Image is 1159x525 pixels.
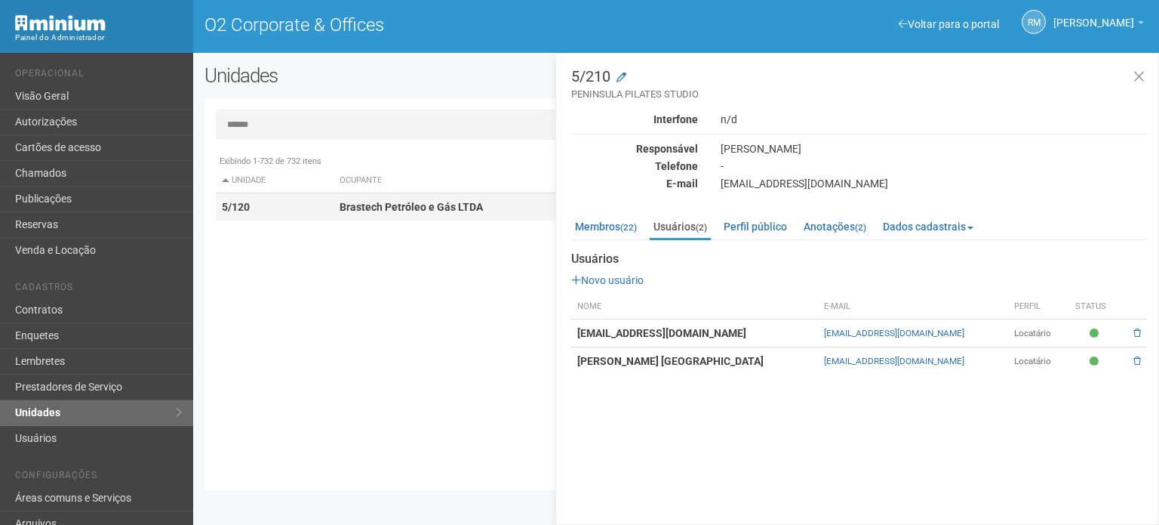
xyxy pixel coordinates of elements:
strong: [PERSON_NAME] [GEOGRAPHIC_DATA] [577,355,764,367]
strong: [EMAIL_ADDRESS][DOMAIN_NAME] [577,327,746,339]
th: Perfil [1008,295,1069,320]
td: Locatário [1008,347,1069,375]
th: Nome [571,295,818,320]
div: [EMAIL_ADDRESS][DOMAIN_NAME] [709,177,1158,190]
strong: 5/120 [222,201,250,213]
th: Unidade: activate to sort column descending [216,168,334,193]
span: Rogério Machado [1053,2,1134,29]
a: Dados cadastrais [879,215,977,238]
a: Usuários(2) [650,215,711,240]
div: Telefone [560,159,709,173]
div: E-mail [560,177,709,190]
div: Interfone [560,113,709,126]
a: [EMAIL_ADDRESS][DOMAIN_NAME] [824,356,964,366]
th: Ocupante: activate to sort column ascending [334,168,742,193]
div: - [709,159,1158,173]
li: Cadastros [15,282,182,298]
img: Minium [15,15,106,31]
a: Novo usuário [571,274,644,286]
h1: O2 Corporate & Offices [204,15,665,35]
h3: 5/210 [571,69,1147,101]
span: Ativo [1090,327,1102,340]
th: Status [1069,295,1123,320]
small: PENINSULA PILATES STUDIO [571,88,1147,101]
div: n/d [709,113,1158,126]
a: [PERSON_NAME] [1053,19,1144,31]
div: [PERSON_NAME] [709,142,1158,156]
span: Ativo [1090,355,1102,368]
a: Anotações(2) [800,215,870,238]
small: (2) [855,222,866,233]
li: Operacional [15,68,182,84]
small: (22) [620,222,637,233]
td: Locatário [1008,320,1069,347]
a: Voltar para o portal [899,18,999,30]
a: Modificar a unidade [616,70,626,85]
a: Perfil público [720,215,791,238]
div: Responsável [560,142,709,156]
strong: Usuários [571,252,1147,266]
a: RM [1022,10,1046,34]
h2: Unidades [204,64,584,87]
a: Membros(22) [571,215,641,238]
a: [EMAIL_ADDRESS][DOMAIN_NAME] [824,328,964,338]
li: Configurações [15,470,182,486]
strong: Brastech Petróleo e Gás LTDA [340,201,483,213]
div: Painel do Administrador [15,31,182,45]
small: (2) [696,222,707,233]
th: E-mail [818,295,1007,320]
div: Exibindo 1-732 de 732 itens [216,155,1139,168]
